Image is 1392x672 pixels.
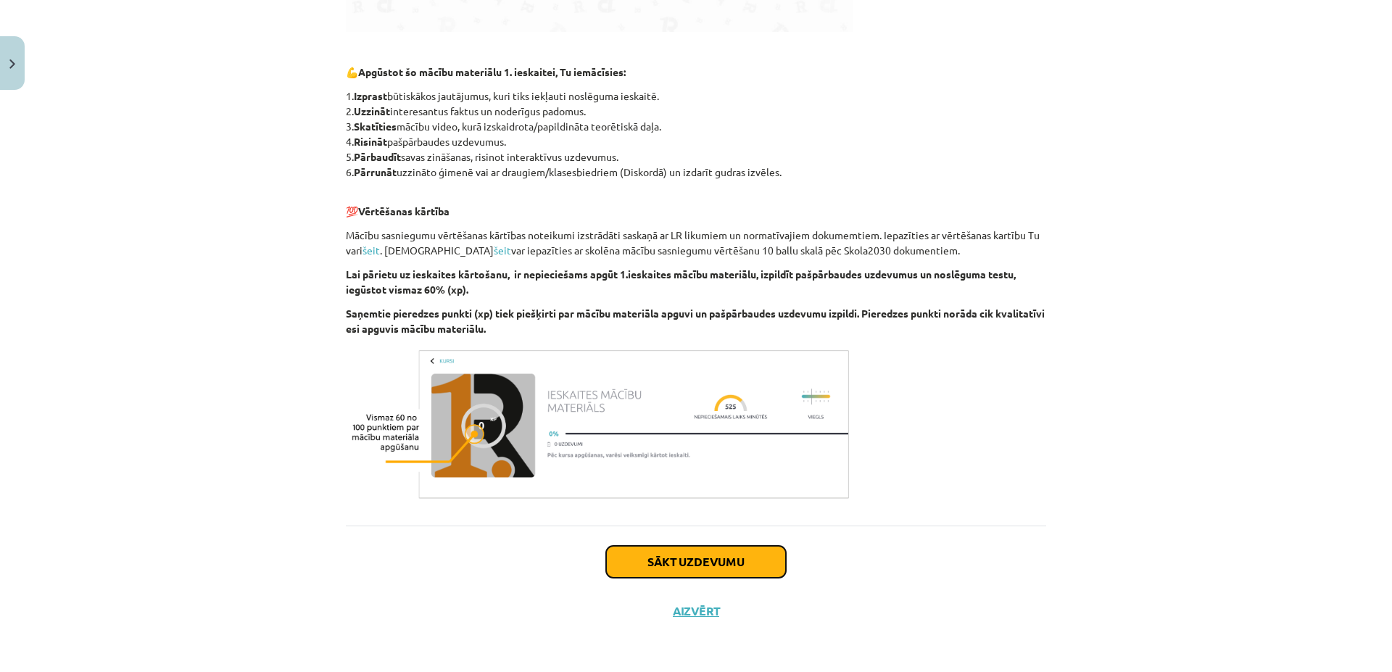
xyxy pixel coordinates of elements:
[354,120,397,133] b: Skatīties
[494,244,511,257] a: šeit
[346,188,1046,219] p: 💯
[606,546,786,578] button: Sākt uzdevumu
[354,104,390,117] b: Uzzināt
[354,89,387,102] b: Izprast
[358,204,449,217] b: Vērtēšanas kārtība
[354,150,401,163] b: Pārbaudīt
[346,228,1046,258] p: Mācību sasniegumu vērtēšanas kārtības noteikumi izstrādāti saskaņā ar LR likumiem un normatīvajie...
[354,135,387,148] b: Risināt
[9,59,15,69] img: icon-close-lesson-0947bae3869378f0d4975bcd49f059093ad1ed9edebbc8119c70593378902aed.svg
[346,307,1045,335] b: Saņemtie pieredzes punkti (xp) tiek piešķirti par mācību materiāla apguvi un pašpārbaudes uzdevum...
[354,165,397,178] b: Pārrunāt
[668,604,724,618] button: Aizvērt
[362,244,380,257] a: šeit
[346,88,1046,180] p: 1. būtiskākos jautājumus, kuri tiks iekļauti noslēguma ieskaitē. 2. interesantus faktus un noderī...
[346,65,1046,80] p: 💪
[358,65,626,78] b: Apgūstot šo mācību materiālu 1. ieskaitei, Tu iemācīsies:
[346,267,1016,296] b: Lai pārietu uz ieskaites kārtošanu, ir nepieciešams apgūt 1.ieskaites mācību materiālu, izpildīt ...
